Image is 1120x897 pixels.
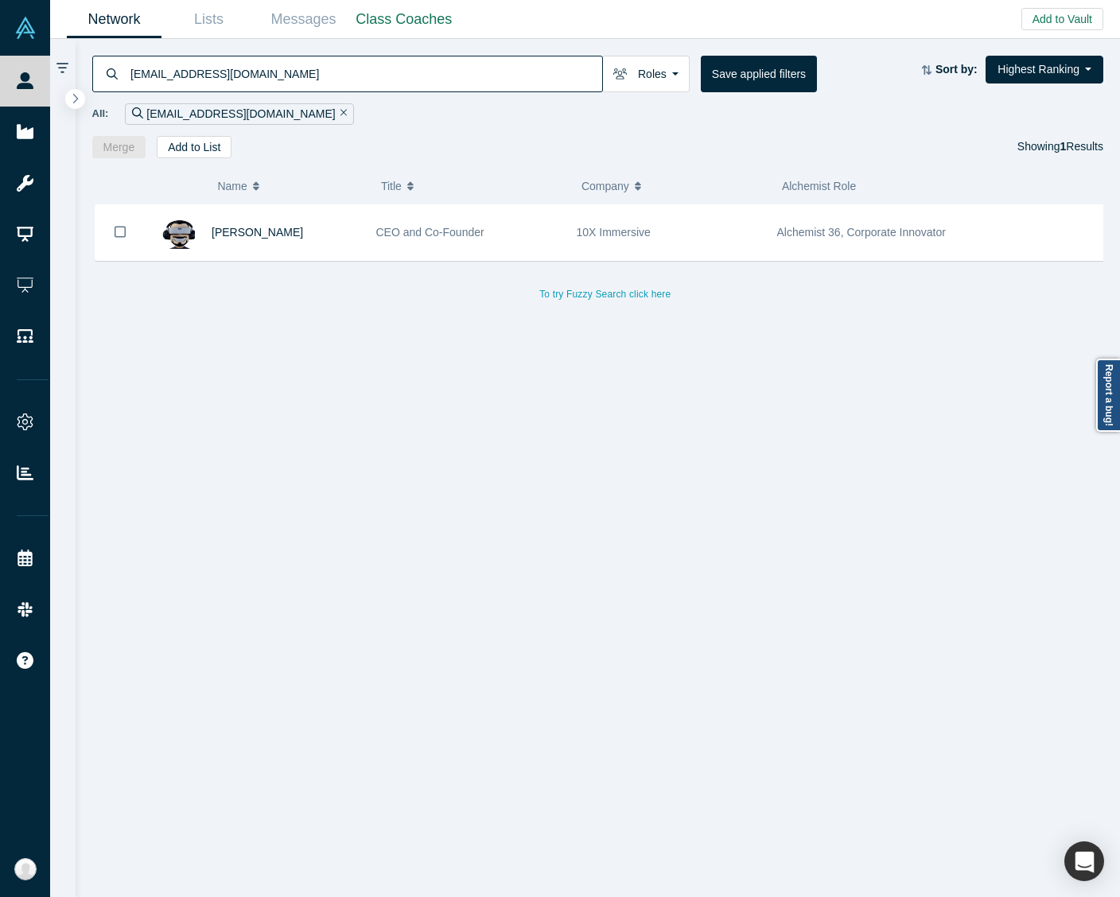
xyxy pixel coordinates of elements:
[1017,136,1103,158] div: Showing
[1096,359,1120,432] a: Report a bug!
[577,226,651,239] span: 10X Immersive
[14,17,37,39] img: Alchemist Vault Logo
[581,169,765,203] button: Company
[602,56,690,92] button: Roles
[701,56,817,92] button: Save applied filters
[351,1,457,38] a: Class Coaches
[129,55,602,92] input: Search by name, title, company, summary, expertise, investment criteria or topics of focus
[67,1,161,38] a: Network
[161,216,195,249] img: Davit Zargaryan's Profile Image
[777,226,946,239] span: Alchemist 36, Corporate Innovator
[336,105,348,123] button: Remove Filter
[1021,8,1103,30] button: Add to Vault
[935,63,978,76] strong: Sort by:
[986,56,1103,83] button: Highest Ranking
[14,858,37,880] img: Kristine Ortaliz's Account
[212,226,303,239] a: [PERSON_NAME]
[381,169,402,203] span: Title
[528,284,682,305] button: To try Fuzzy Search click here
[381,169,565,203] button: Title
[1060,140,1067,153] strong: 1
[95,204,145,260] button: Bookmark
[782,180,856,192] span: Alchemist Role
[256,1,351,38] a: Messages
[125,103,354,125] div: [EMAIL_ADDRESS][DOMAIN_NAME]
[1060,140,1103,153] span: Results
[157,136,231,158] button: Add to List
[92,106,109,122] span: All:
[376,226,484,239] span: CEO and Co-Founder
[217,169,364,203] button: Name
[581,169,629,203] span: Company
[217,169,247,203] span: Name
[92,136,146,158] button: Merge
[161,1,256,38] a: Lists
